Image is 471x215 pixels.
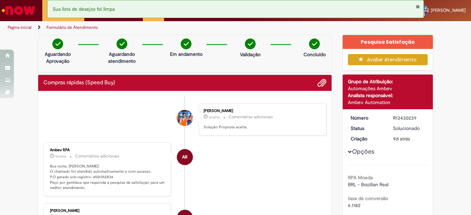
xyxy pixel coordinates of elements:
[170,51,203,58] p: Em andamento
[75,153,119,159] small: Comentários adicionais
[393,125,425,132] div: Solucionado
[204,109,319,113] div: [PERSON_NAME]
[348,85,428,92] div: Automações Ambev
[393,135,425,142] div: 19/08/2025 17:54:29
[416,4,420,9] button: Fechar Notificação
[345,114,388,121] dt: Número
[8,25,32,30] a: Página inicial
[345,125,388,132] dt: Status
[43,80,115,86] h2: Compras rápidas (Speed Buy) Histórico de tíquete
[245,38,256,49] img: check-circle-green.png
[52,38,63,49] img: check-circle-green.png
[105,51,139,64] p: Aguardando atendimento
[393,136,410,142] span: 9d atrás
[55,154,66,158] span: 9d atrás
[46,25,98,30] a: Formulário de Atendimento
[348,92,428,99] div: Analista responsável:
[177,110,193,126] div: Artur Lacerda
[348,195,388,201] b: taxa de conversão
[5,21,309,34] ul: Trilhas de página
[240,51,260,58] p: Validação
[393,136,410,142] time: 19/08/2025 17:54:29
[50,209,165,213] div: [PERSON_NAME]
[393,114,425,121] div: R13430239
[348,78,428,85] div: Grupo de Atribuição:
[348,202,360,208] span: 6.1182
[229,114,273,120] small: Comentários adicionais
[309,38,320,49] img: check-circle-green.png
[181,38,191,49] img: check-circle-green.png
[177,149,193,165] div: Ambev RPA
[1,3,36,17] img: ServiceNow
[348,181,388,188] span: BRL - Brazilian Real
[182,149,188,165] span: AR
[117,38,127,49] img: check-circle-green.png
[50,148,165,152] div: Ambev RPA
[348,54,428,65] button: Avaliar Atendimento
[348,99,428,106] div: Ambev Automation
[431,7,466,13] span: [PERSON_NAME]
[348,174,373,181] b: RPA Moeda
[204,124,319,130] p: Solução Proposta aceita.
[53,6,115,12] span: Sua lista de desejos foi limpa
[41,51,75,64] p: Aguardando Aprovação
[55,154,66,158] time: 19/08/2025 18:13:07
[345,135,388,142] dt: Criação
[50,164,165,191] p: Boa noite, [PERSON_NAME]! O chamado foi atendido automaticamente e com sucesso. P.O gerado sob re...
[209,115,220,119] span: 3d atrás
[303,51,326,58] p: Concluído
[343,35,433,49] div: Pesquisa Satisfação
[209,115,220,119] time: 26/08/2025 16:36:40
[317,78,326,87] button: Adicionar anexos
